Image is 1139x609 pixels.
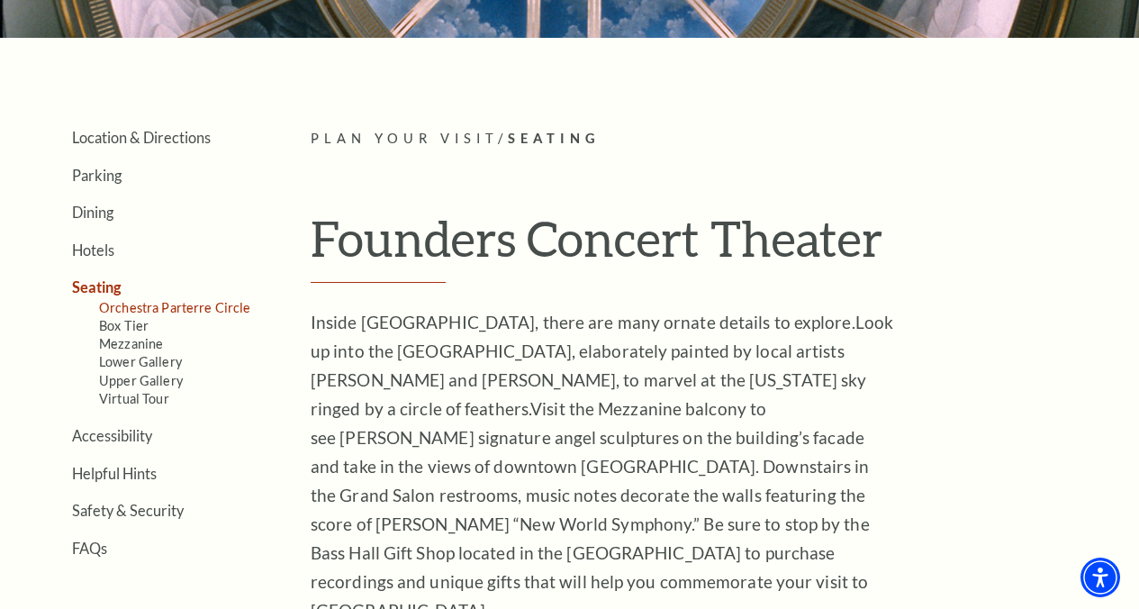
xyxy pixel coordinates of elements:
a: Safety & Security [72,502,184,519]
a: Mezzanine [99,336,163,351]
span: Look up into the [GEOGRAPHIC_DATA], elaborately painted by local artists [PERSON_NAME] and [PERSO... [311,312,893,419]
span: Plan Your Visit [311,131,498,146]
p: / [311,128,1121,150]
a: Accessibility [72,427,152,444]
a: Seating [72,278,122,295]
a: Orchestra Parterre Circle [99,300,251,315]
h1: Founders Concert Theater [311,209,1121,283]
a: Location & Directions [72,129,211,146]
a: Dining [72,204,113,221]
a: Upper Gallery [99,373,183,388]
a: FAQs [72,540,107,557]
a: Helpful Hints [72,465,157,482]
a: Box Tier [99,318,149,333]
span: Seating [508,131,601,146]
div: Accessibility Menu [1080,558,1120,597]
a: Hotels [72,241,114,259]
a: Lower Gallery [99,354,182,369]
a: Parking [72,167,122,184]
a: Virtual Tour [99,391,169,406]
